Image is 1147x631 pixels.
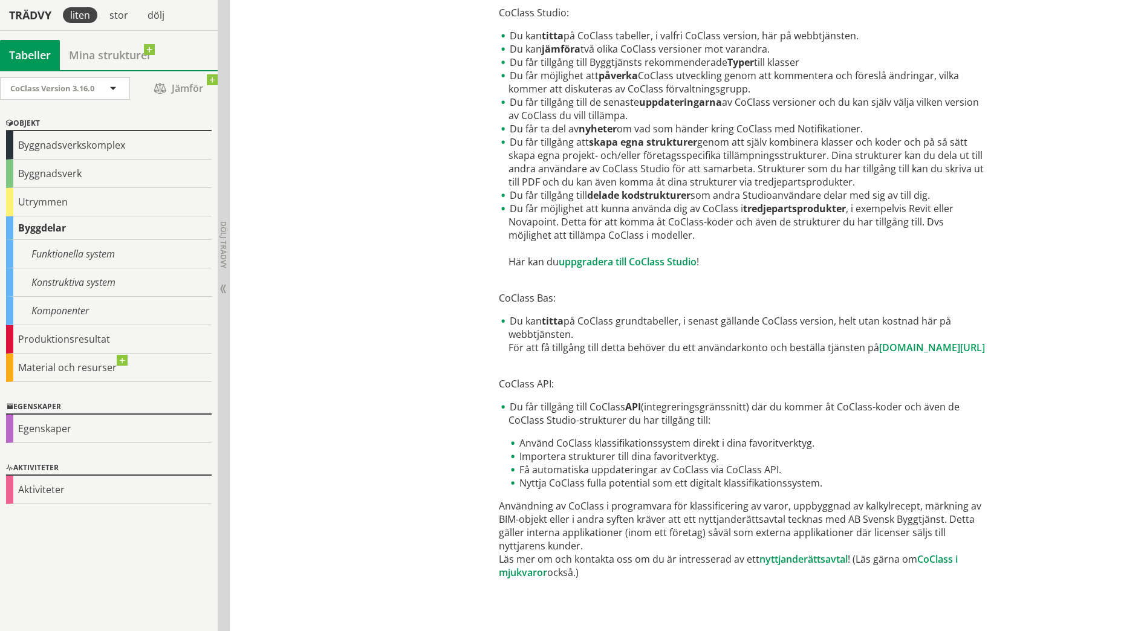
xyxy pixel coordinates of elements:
[499,42,988,56] li: Du kan två olika CoClass versioner mot varandra.
[2,8,58,22] div: Trädvy
[542,29,564,42] strong: titta
[587,189,690,202] strong: delade kodstrukturer
[6,400,212,415] div: Egenskaper
[6,461,212,476] div: Aktiviteter
[499,189,988,202] li: Du får tillgång till som andra Studioanvändare delar med sig av till dig.
[499,278,988,305] p: CoClass Bas:
[6,160,212,188] div: Byggnadsverk
[102,7,135,23] div: stor
[499,135,988,189] li: Du får tillgång att genom att själv kombinera klasser och koder och på så sätt skapa egna projekt...
[499,400,988,490] li: Du får tillgång till CoClass (integreringsgränssnitt) där du kommer åt CoClass-koder och även de ...
[499,95,988,122] li: Du får tillgång till de senaste av CoClass versioner och du kan själv välja vilken version av CoC...
[499,69,988,95] li: Du får möjlighet att CoClass utveckling genom att kommentera och föreslå ändringar, vilka kommer ...
[509,463,988,476] li: Få automatiska uppdateringar av CoClass via CoClass API.
[759,552,848,566] a: nyttjanderättsavtal
[542,42,580,56] strong: jämföra
[6,354,212,382] div: Material och resurser
[589,135,697,149] strong: skapa egna strukturer
[499,6,988,19] p: CoClass Studio:
[727,56,754,69] strong: Typer
[509,436,988,450] li: Använd CoClass klassifikationssystem direkt i dina favoritverktyg.
[542,314,564,328] strong: titta
[6,188,212,216] div: Utrymmen
[599,69,638,82] strong: påverka
[6,131,212,160] div: Byggnadsverkskomplex
[499,552,958,579] a: CoClass i mjukvaror
[218,221,229,268] span: Dölj trädvy
[63,7,97,23] div: liten
[579,122,617,135] strong: nyheter
[499,56,988,69] li: Du får tillgång till Byggtjänsts rekommenderade till klasser
[499,364,988,390] p: CoClass API:
[6,325,212,354] div: Produktionsresultat
[509,476,988,490] li: Nyttja CoClass fulla potential som ett digitalt klassifikationssystem.
[879,341,985,354] a: [DOMAIN_NAME][URL]
[60,40,161,70] a: Mina strukturer
[6,476,212,504] div: Aktiviteter
[743,202,846,215] strong: tredjepartsprodukter
[140,7,172,23] div: dölj
[10,83,94,94] span: CoClass Version 3.16.0
[6,297,212,325] div: Komponenter
[499,314,988,354] li: Du kan på CoClass grundtabeller, i senast gällande CoClass version, helt utan kostnad här på webb...
[6,216,212,240] div: Byggdelar
[6,117,212,131] div: Objekt
[509,450,988,463] li: Importera strukturer till dina favoritverktyg.
[499,29,988,42] li: Du kan på CoClass tabeller, i valfri CoClass version, här på webbtjänsten.
[6,268,212,297] div: Konstruktiva system
[6,240,212,268] div: Funktionella system
[625,400,641,413] strong: API
[639,95,722,109] strong: uppdateringarna
[6,415,212,443] div: Egenskaper
[499,202,988,268] li: Du får möjlighet att kunna använda dig av CoClass i , i exempelvis Revit eller Novapoint. Detta f...
[499,122,988,135] li: Du får ta del av om vad som händer kring CoClass med Notifikationer.
[142,78,215,99] span: Jämför
[559,255,697,268] a: uppgradera till CoClass Studio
